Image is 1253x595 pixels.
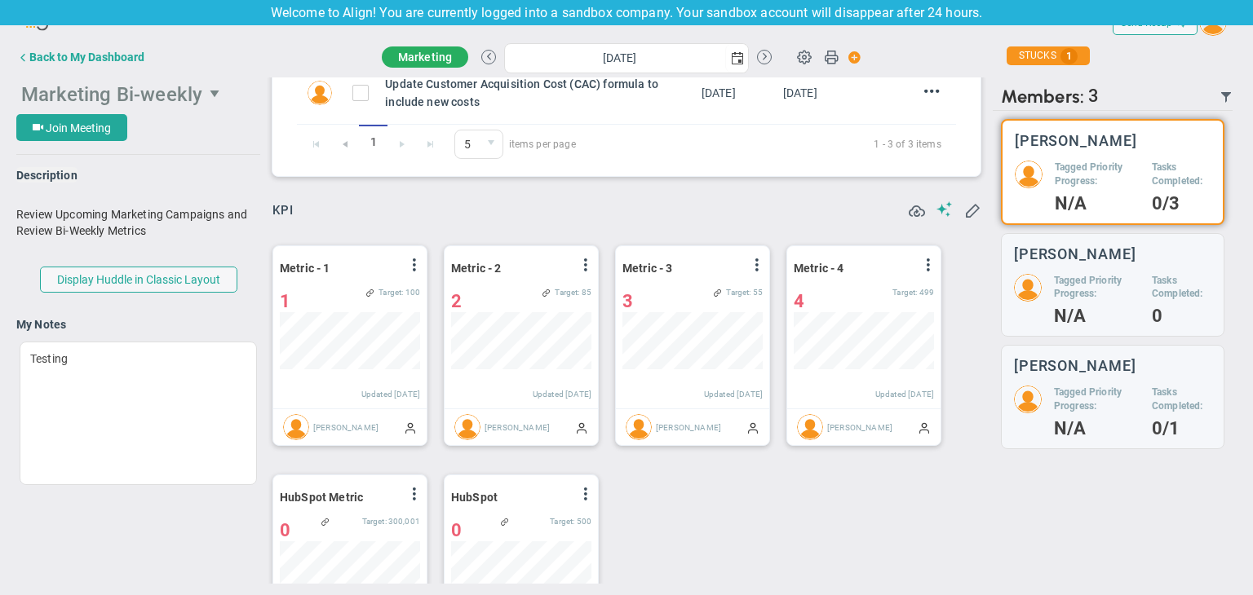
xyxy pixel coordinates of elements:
div: STUCKS [1007,46,1090,65]
img: Sudhir Dakshinamurthy [626,414,652,440]
span: 1 [359,125,387,160]
h5: Tagged Priority Progress: [1054,386,1140,413]
span: Linked to <span class='icon ico-my-dashboard-feather' style='margin-right: 5px;'></span>Sudhir Da... [501,518,509,526]
span: [DATE] [783,86,817,99]
span: Target: [556,288,580,297]
span: [PERSON_NAME] [313,423,379,432]
div: Testing [20,342,257,485]
p: Review Upcoming Marketing Campaigns and Review Bi-Weekly Metrics [16,206,260,239]
span: Target: [362,517,387,526]
span: select [725,44,748,73]
span: Updated [DATE] [361,390,420,399]
span: 85 [582,288,591,297]
span: Linked to <span class='icon ico-company-dashboard-feather' style='margin-right: 5px;'></span>Comp... [542,289,551,297]
span: select [202,80,230,108]
span: 1 - 3 of 3 items [596,134,941,154]
h4: 0 [1152,309,1211,324]
h5: Tasks Completed: [1152,161,1211,188]
span: 300,001 [388,517,420,526]
span: [PERSON_NAME] [656,423,721,432]
span: 500 [577,517,591,526]
span: Target: [379,288,403,297]
img: Sudhir Dakshinamurthy [283,414,309,440]
span: 1 [280,291,290,311]
div: Back to My Dashboard [29,51,144,64]
span: HubSpot [451,491,498,504]
span: Members: [1001,86,1084,108]
span: Suggestions (AI Feature) [936,201,953,217]
span: Target: [892,288,917,297]
span: 0 [280,520,290,540]
h4: N/A [1054,421,1140,436]
span: Description [16,169,77,182]
span: Refresh Data [909,201,925,217]
h4: N/A [1054,309,1140,324]
span: select [479,130,503,158]
span: Manually Updated [575,421,588,434]
button: Join Meeting [16,114,127,141]
h4: 0/3 [1152,196,1211,211]
span: Updated [DATE] [875,390,934,399]
h5: Tagged Priority Progress: [1055,161,1140,188]
img: Sudhir Dakshinamurthy [797,414,823,440]
span: Manually Updated [404,421,417,434]
h4: My Notes [16,317,260,332]
span: KPI [272,203,293,218]
span: 0 [451,520,462,540]
span: Updated [DATE] [704,390,763,399]
span: 1 [1060,48,1078,64]
span: Linked to <span class='icon ico-my-dashboard-feather' style='margin-right: 5px;'></span>Sudhir Da... [321,518,330,526]
span: [PERSON_NAME] [827,423,892,432]
img: 208842.Person.photo [1014,386,1042,413]
span: Manually Updated [746,421,759,434]
img: 208844.Person.photo [1014,274,1042,302]
span: Print Huddle [824,49,839,72]
span: 100 [405,288,420,297]
span: 3 [622,291,633,311]
span: Action Button [840,46,861,68]
span: Marketing Bi-weekly [21,83,202,106]
span: Metric - 4 [794,262,844,275]
button: Back to My Dashboard [16,41,144,73]
div: Update Customer Acquisition Cost (CAC) formula to include new costs [385,75,688,112]
h5: Tasks Completed: [1152,386,1211,413]
span: items per page [454,130,576,159]
span: 5 [455,130,479,158]
h3: [PERSON_NAME] [1014,246,1136,262]
button: Display Huddle in Classic Layout [40,267,237,293]
span: [PERSON_NAME] [485,423,550,432]
div: Tue Aug 19 2025 00:17:51 GMT+0530 (India Standard Time) [702,84,770,102]
span: Linked to <span class='icon ico-my-dashboard-feather' style='margin-right: 5px;'></span>Sudhir Da... [366,289,374,297]
span: Target: [550,517,574,526]
h4: 0/1 [1152,421,1211,436]
span: Updated [DATE] [533,390,591,399]
span: 2 [451,291,462,311]
span: Metric - 3 [622,262,673,275]
span: 4 [794,291,804,311]
span: 499 [919,288,934,297]
span: Filter Updated Members [1220,90,1233,104]
span: Edit My KPIs [964,201,981,218]
span: Marketing [398,51,452,64]
h3: [PERSON_NAME] [1015,133,1137,148]
span: 3 [1088,86,1099,108]
h4: N/A [1055,196,1140,211]
h5: Tasks Completed: [1152,274,1211,302]
h3: [PERSON_NAME] [1014,358,1136,373]
span: 0 [454,130,503,159]
span: HubSpot Metric [280,491,363,504]
span: Join Meeting [46,121,111,134]
img: Miguel Cabrera [308,81,332,105]
span: Target: [727,288,751,297]
img: Sudhir Dakshinamurthy [454,414,480,440]
span: Huddle Settings [789,41,820,72]
h5: Tagged Priority Progress: [1054,274,1140,302]
span: Manually Updated [918,421,931,434]
img: 64089.Person.photo [1015,161,1043,188]
span: Metric - 1 [280,262,330,275]
span: Metric - 2 [451,262,502,275]
span: 55 [753,288,763,297]
span: Linked to <span class='icon ico-company-dashboard-feather' style='margin-right: 5px;'></span>Comp... [714,289,722,297]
